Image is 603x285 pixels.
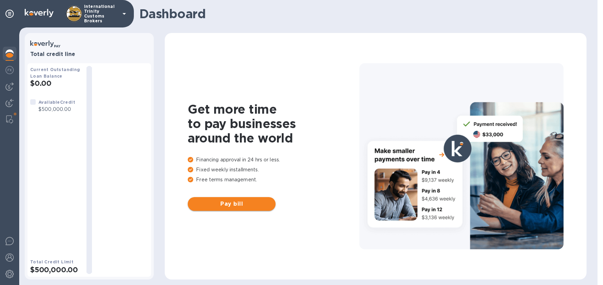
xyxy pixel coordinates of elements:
button: Pay bill [188,197,276,211]
b: Available Credit [38,100,75,105]
div: Pin categories [3,7,16,21]
h3: Total credit line [30,51,148,58]
h1: Dashboard [139,7,583,21]
img: Foreign exchange [5,66,14,74]
p: Financing approval in 24 hrs or less. [188,156,359,163]
img: Logo [25,9,54,17]
p: International Trinity Customs Brokers [84,4,118,23]
h2: $500,000.00 [30,265,81,274]
p: Free terms management. [188,176,359,183]
h1: Get more time to pay businesses around the world [188,102,359,145]
span: Pay bill [193,200,270,208]
b: Current Outstanding Loan Balance [30,67,80,79]
h2: $0.00 [30,79,81,88]
p: Fixed weekly installments. [188,166,359,173]
p: $500,000.00 [38,106,75,113]
b: Total Credit Limit [30,259,73,264]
